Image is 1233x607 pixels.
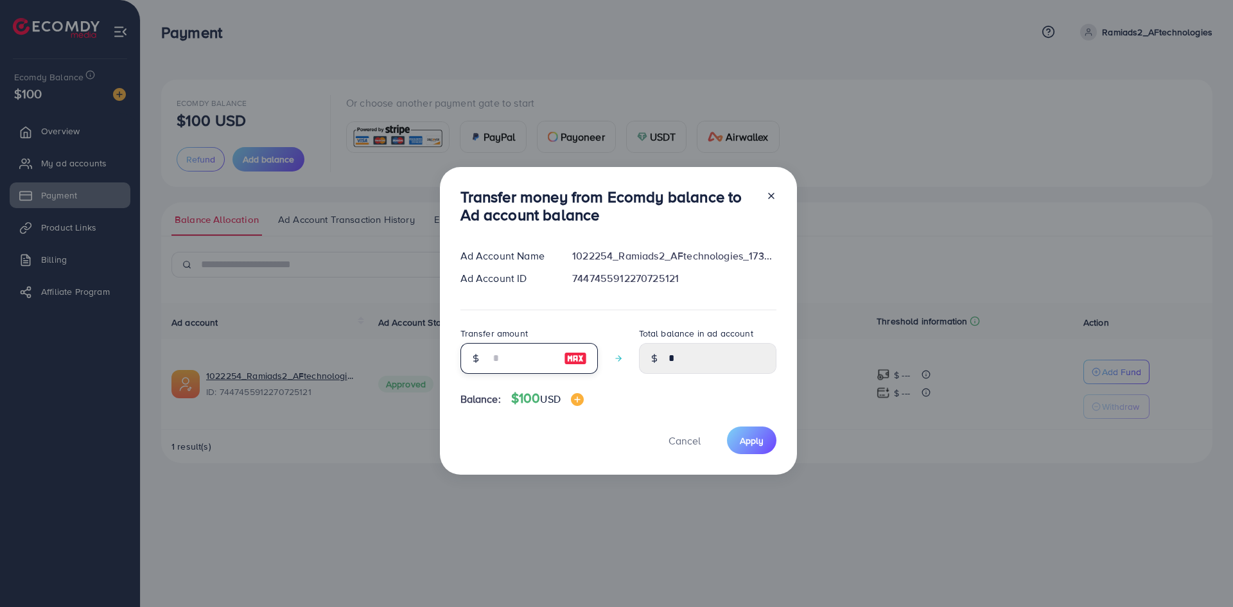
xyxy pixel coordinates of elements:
[450,271,563,286] div: Ad Account ID
[562,271,786,286] div: 7447455912270725121
[564,351,587,366] img: image
[669,434,701,448] span: Cancel
[639,327,753,340] label: Total balance in ad account
[652,427,717,454] button: Cancel
[727,427,776,454] button: Apply
[571,393,584,406] img: image
[511,391,584,407] h4: $100
[1178,549,1223,597] iframe: Chat
[460,392,501,407] span: Balance:
[450,249,563,263] div: Ad Account Name
[540,392,560,406] span: USD
[460,327,528,340] label: Transfer amount
[460,188,756,225] h3: Transfer money from Ecomdy balance to Ad account balance
[562,249,786,263] div: 1022254_Ramiads2_AFtechnologies_1733995959476
[740,434,764,447] span: Apply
